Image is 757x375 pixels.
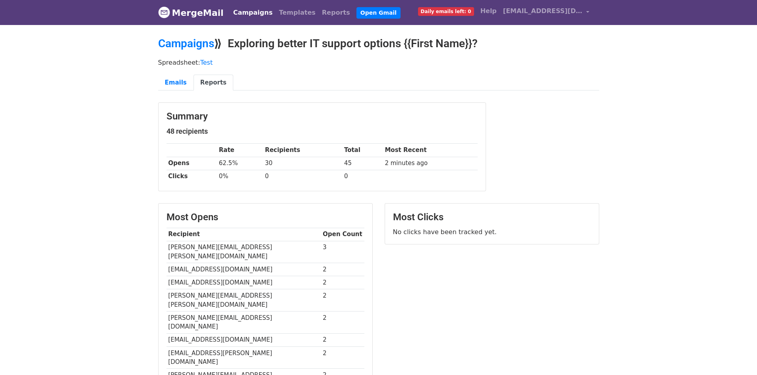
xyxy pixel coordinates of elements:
td: 62.5% [217,157,263,170]
th: Recipient [167,228,321,241]
a: Test [200,59,213,66]
a: MergeMail [158,4,224,21]
td: 2 [321,333,364,346]
td: [EMAIL_ADDRESS][DOMAIN_NAME] [167,263,321,276]
td: [PERSON_NAME][EMAIL_ADDRESS][DOMAIN_NAME] [167,312,321,334]
td: 30 [263,157,342,170]
a: Campaigns [158,37,214,50]
th: Clicks [167,170,217,183]
a: Daily emails left: 0 [415,3,477,19]
a: Reports [194,75,233,91]
td: 2 [321,276,364,289]
h3: Most Clicks [393,212,591,223]
td: [EMAIL_ADDRESS][DOMAIN_NAME] [167,276,321,289]
td: [PERSON_NAME][EMAIL_ADDRESS][PERSON_NAME][DOMAIN_NAME] [167,241,321,263]
td: [PERSON_NAME][EMAIL_ADDRESS][PERSON_NAME][DOMAIN_NAME] [167,289,321,312]
td: 0% [217,170,263,183]
td: 45 [342,157,383,170]
a: [EMAIL_ADDRESS][DOMAIN_NAME] [500,3,593,22]
td: [EMAIL_ADDRESS][PERSON_NAME][DOMAIN_NAME] [167,346,321,369]
span: Daily emails left: 0 [418,7,474,16]
p: No clicks have been tracked yet. [393,228,591,236]
th: Most Recent [383,144,478,157]
th: Open Count [321,228,364,241]
td: 2 [321,312,364,334]
td: [EMAIL_ADDRESS][DOMAIN_NAME] [167,333,321,346]
th: Rate [217,144,263,157]
a: Open Gmail [356,7,401,19]
td: 2 minutes ago [383,157,478,170]
h3: Summary [167,111,478,122]
span: [EMAIL_ADDRESS][DOMAIN_NAME] [503,6,583,16]
h2: ⟫ Exploring better IT support options {{First Name}}? [158,37,599,50]
th: Total [342,144,383,157]
th: Opens [167,157,217,170]
td: 0 [263,170,342,183]
img: MergeMail logo [158,6,170,18]
h3: Most Opens [167,212,364,223]
h5: 48 recipients [167,127,478,136]
td: 2 [321,263,364,276]
td: 3 [321,241,364,263]
a: Emails [158,75,194,91]
td: 0 [342,170,383,183]
p: Spreadsheet: [158,58,599,67]
th: Recipients [263,144,342,157]
a: Help [477,3,500,19]
a: Templates [276,5,319,21]
a: Campaigns [230,5,276,21]
td: 2 [321,346,364,369]
a: Reports [319,5,353,21]
td: 2 [321,289,364,312]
